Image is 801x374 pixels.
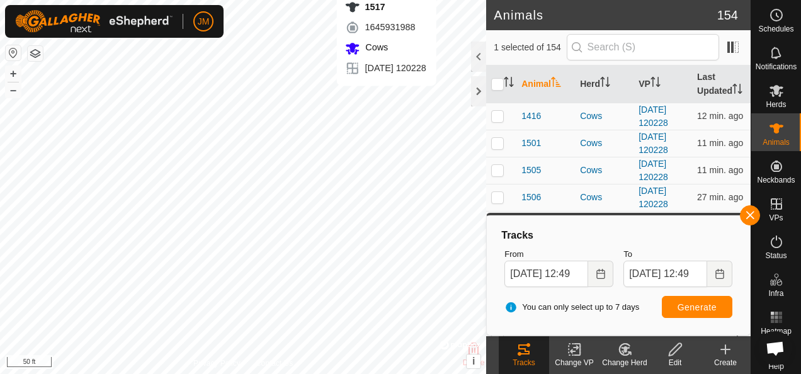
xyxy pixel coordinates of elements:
span: Help [768,363,784,370]
span: Sep 10, 2025, 12:36 PM [697,111,743,121]
th: VP [633,65,692,103]
span: Neckbands [757,176,795,184]
span: Sep 10, 2025, 12:37 PM [697,165,743,175]
div: [DATE] 120228 [345,61,426,76]
a: [DATE] 120228 [639,132,668,155]
button: Choose Date [588,261,613,287]
span: 1501 [521,137,541,150]
div: 1645931988 [345,20,426,35]
a: Privacy Policy [193,358,241,369]
span: 1 selected of 154 [494,41,566,54]
span: 1505 [521,164,541,177]
span: Infra [768,290,783,297]
th: Last Updated [692,65,751,103]
div: Change Herd [599,357,650,368]
span: Animals [763,139,790,146]
p-sorticon: Activate to sort [650,79,661,89]
button: – [6,82,21,98]
span: 1506 [521,191,541,204]
span: i [472,356,475,366]
p-sorticon: Activate to sort [551,79,561,89]
button: Generate [662,296,732,318]
button: + [6,66,21,81]
span: Herds [766,101,786,108]
label: From [504,248,613,261]
h2: Animals [494,8,717,23]
span: Schedules [758,25,793,33]
div: Edit [650,357,700,368]
a: [DATE] 120228 [639,105,668,128]
button: i [467,354,480,368]
th: Animal [516,65,575,103]
label: To [623,248,732,261]
input: Search (S) [567,34,719,60]
span: 1416 [521,110,541,123]
span: Generate [678,302,717,312]
div: Open chat [758,331,792,365]
div: Create [700,357,751,368]
p-sorticon: Activate to sort [504,79,514,89]
div: Tracks [499,357,549,368]
div: Cows [580,164,628,177]
span: Sep 10, 2025, 12:21 PM [697,192,743,202]
span: Notifications [756,63,797,71]
div: Cows [580,137,628,150]
div: Change VP [549,357,599,368]
button: Map Layers [28,46,43,61]
p-sorticon: Activate to sort [600,79,610,89]
img: Gallagher Logo [15,10,173,33]
span: Status [765,252,787,259]
span: JM [198,15,210,28]
span: VPs [769,214,783,222]
p-sorticon: Activate to sort [732,86,742,96]
span: 154 [717,6,738,25]
button: Choose Date [707,261,732,287]
a: [DATE] 120228 [639,159,668,182]
th: Herd [575,65,633,103]
div: Cows [580,191,628,204]
span: Cows [363,42,389,52]
div: Cows [580,110,628,123]
a: Contact Us [256,358,293,369]
span: Sep 10, 2025, 12:37 PM [697,138,743,148]
span: You can only select up to 7 days [504,301,639,314]
span: Heatmap [761,327,792,335]
button: Reset Map [6,45,21,60]
div: Tracks [499,228,737,243]
a: [DATE] 120228 [639,186,668,209]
